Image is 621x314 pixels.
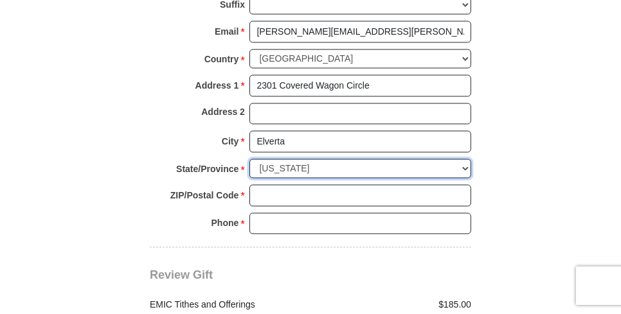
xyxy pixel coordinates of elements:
strong: City [222,133,239,151]
strong: Phone [212,214,239,232]
strong: Address 2 [201,103,245,121]
span: Review Gift [150,269,213,282]
strong: Address 1 [195,77,239,95]
strong: State/Province [176,161,239,179]
div: $185.00 [310,299,478,312]
div: EMIC Tithes and Offerings [143,299,311,312]
strong: ZIP/Postal Code [170,187,239,205]
strong: Country [204,51,239,69]
strong: Email [215,23,239,41]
